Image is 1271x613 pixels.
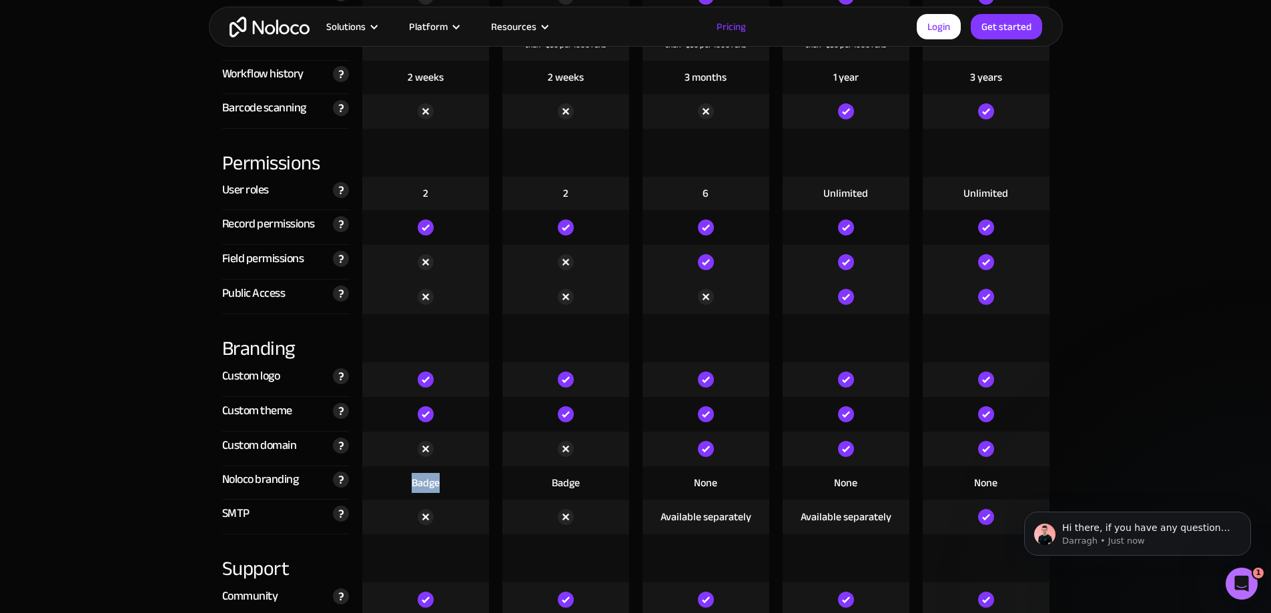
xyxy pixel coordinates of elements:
span: 1 [1253,568,1264,578]
div: User roles [222,180,269,200]
a: Get started [971,14,1042,39]
div: Support [222,534,349,582]
div: Field permissions [222,249,304,269]
div: Platform [392,18,474,35]
div: Branding [222,314,349,362]
div: Barcode scanning [222,98,306,118]
a: home [230,17,310,37]
div: Badge [412,476,440,490]
div: Permissions [222,129,349,177]
div: 3 years [970,70,1002,85]
div: Platform [409,18,448,35]
div: None [834,476,857,490]
div: Solutions [326,18,366,35]
div: Noloco branding [222,470,299,490]
div: Solutions [310,18,392,35]
iframe: Intercom notifications message [1004,484,1271,577]
iframe: Intercom live chat [1226,568,1258,600]
div: Unlimited [963,186,1008,201]
div: Custom domain [222,436,297,456]
div: Resources [474,18,563,35]
div: Workflow history [222,64,304,84]
div: Community [222,586,278,606]
div: 3 months [685,70,727,85]
div: None [974,476,997,490]
div: Record permissions [222,214,315,234]
div: Available separately [801,510,891,524]
div: SMTP [222,504,250,524]
div: 2 weeks [408,70,444,85]
div: Custom theme [222,401,292,421]
div: 2 [423,186,428,201]
div: Badge [552,476,580,490]
div: None [694,476,717,490]
a: Pricing [700,18,763,35]
div: Unlimited [823,186,868,201]
div: Custom logo [222,366,280,386]
div: 2 weeks [548,70,584,85]
div: 2 [563,186,568,201]
div: Public Access [222,283,286,303]
a: Login [917,14,961,39]
div: 1 year [833,70,859,85]
div: 6 [703,186,709,201]
div: Resources [491,18,536,35]
div: Available separately [661,510,751,524]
